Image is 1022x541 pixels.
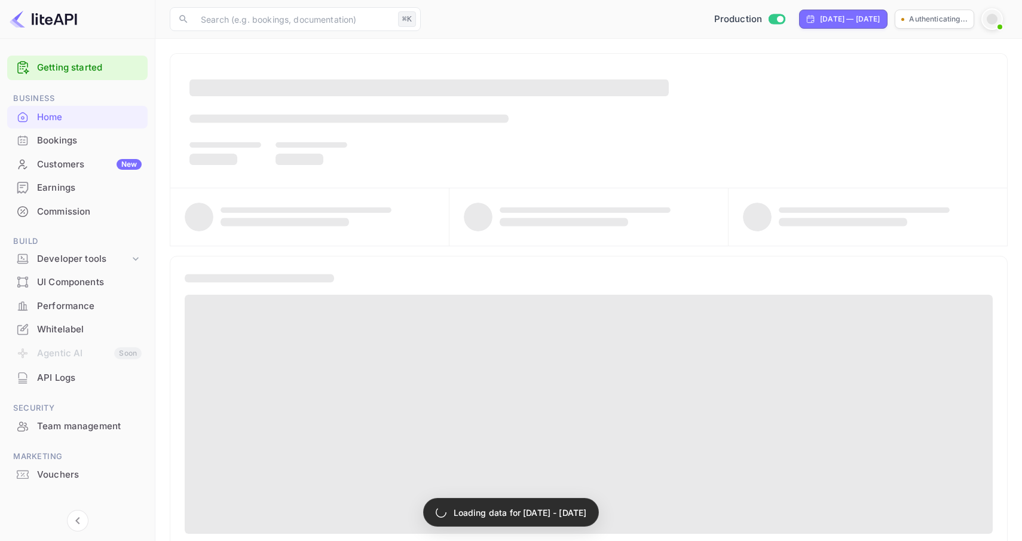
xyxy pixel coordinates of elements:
div: CustomersNew [7,153,148,176]
span: Production [714,13,763,26]
div: Switch to Sandbox mode [709,13,790,26]
p: Authenticating... [909,14,968,25]
div: Developer tools [7,249,148,270]
div: Vouchers [37,468,142,482]
p: Loading data for [DATE] - [DATE] [454,506,587,519]
button: Collapse navigation [67,510,88,531]
div: Performance [7,295,148,318]
div: Commission [37,205,142,219]
div: API Logs [37,371,142,385]
div: API Logs [7,366,148,390]
a: UI Components [7,271,148,293]
div: Whitelabel [37,323,142,337]
div: UI Components [7,271,148,294]
div: Getting started [7,56,148,80]
div: Bookings [7,129,148,152]
div: Earnings [7,176,148,200]
a: CustomersNew [7,153,148,175]
a: Earnings [7,176,148,198]
div: Customers [37,158,142,172]
div: Vouchers [7,463,148,487]
a: Commission [7,200,148,222]
a: Getting started [37,61,142,75]
div: Home [37,111,142,124]
a: Whitelabel [7,318,148,340]
span: Marketing [7,450,148,463]
div: Team management [7,415,148,438]
div: Commission [7,200,148,224]
div: Bookings [37,134,142,148]
img: LiteAPI logo [10,10,77,29]
span: Business [7,92,148,105]
input: Search (e.g. bookings, documentation) [194,7,393,31]
a: Vouchers [7,463,148,485]
a: Bookings [7,129,148,151]
a: Performance [7,295,148,317]
div: Whitelabel [7,318,148,341]
a: Home [7,106,148,128]
div: Click to change the date range period [799,10,888,29]
div: ⌘K [398,11,416,27]
div: [DATE] — [DATE] [820,14,880,25]
div: Home [7,106,148,129]
a: API Logs [7,366,148,389]
div: UI Components [37,276,142,289]
div: Developer tools [37,252,130,266]
span: Security [7,402,148,415]
a: Team management [7,415,148,437]
div: Earnings [37,181,142,195]
div: New [117,159,142,170]
span: Build [7,235,148,248]
div: Performance [37,299,142,313]
div: Team management [37,420,142,433]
